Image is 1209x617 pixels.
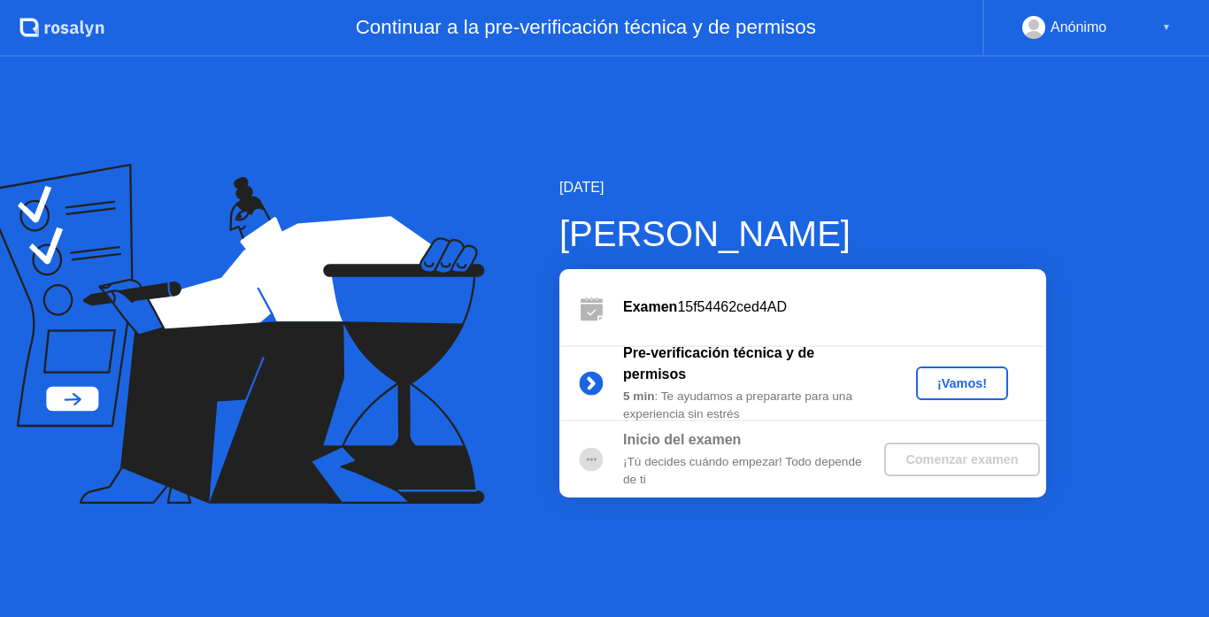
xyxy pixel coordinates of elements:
[623,432,741,447] b: Inicio del examen
[559,207,1046,260] div: [PERSON_NAME]
[623,345,814,382] b: Pre-verificación técnica y de permisos
[559,177,1046,198] div: [DATE]
[923,376,1001,390] div: ¡Vamos!
[623,388,878,424] div: : Te ayudamos a prepararte para una experiencia sin estrés
[1162,16,1171,39] div: ▼
[916,366,1008,400] button: ¡Vamos!
[623,297,1046,318] div: 15f54462ced4AD
[891,452,1032,467] div: Comenzar examen
[1051,16,1106,39] div: Anónimo
[884,443,1039,476] button: Comenzar examen
[623,299,677,314] b: Examen
[623,389,655,403] b: 5 min
[623,453,878,490] div: ¡Tú decides cuándo empezar! Todo depende de ti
